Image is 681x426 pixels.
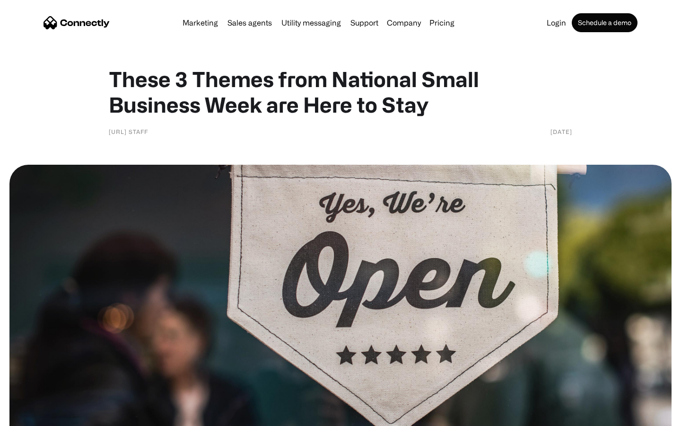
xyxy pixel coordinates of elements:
[426,19,458,27] a: Pricing
[572,13,637,32] a: Schedule a demo
[347,19,382,27] a: Support
[109,127,148,136] div: [URL] Staff
[543,19,570,27] a: Login
[9,409,57,423] aside: Language selected: English
[387,16,421,29] div: Company
[19,409,57,423] ul: Language list
[278,19,345,27] a: Utility messaging
[179,19,222,27] a: Marketing
[109,66,572,117] h1: These 3 Themes from National Small Business Week are Here to Stay
[224,19,276,27] a: Sales agents
[550,127,572,136] div: [DATE]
